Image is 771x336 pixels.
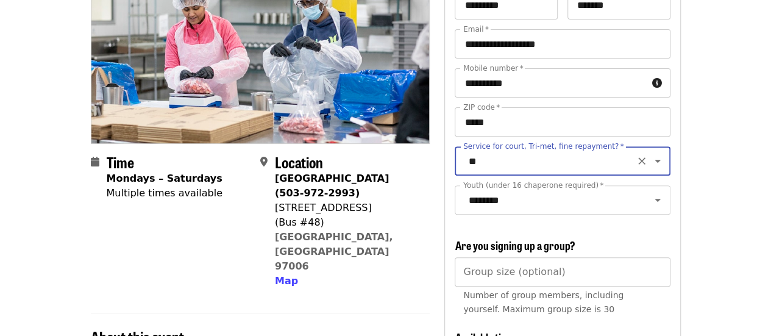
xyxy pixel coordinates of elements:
div: [STREET_ADDRESS] [275,201,420,215]
label: Mobile number [463,65,523,72]
span: Time [107,151,134,173]
input: ZIP code [455,107,670,137]
button: Clear [633,152,650,170]
i: map-marker-alt icon [260,156,268,168]
label: ZIP code [463,104,500,111]
label: Youth (under 16 chaperone required) [463,182,603,189]
input: Mobile number [455,68,647,98]
div: Multiple times available [107,186,222,201]
button: Open [649,191,666,209]
input: Email [455,29,670,59]
div: (Bus #48) [275,215,420,230]
input: [object Object] [455,257,670,287]
i: calendar icon [91,156,99,168]
span: Location [275,151,323,173]
span: Are you signing up a group? [455,237,575,253]
label: Service for court, Tri-met, fine repayment? [463,143,624,150]
strong: [GEOGRAPHIC_DATA] (503-972-2993) [275,173,389,199]
button: Open [649,152,666,170]
i: circle-info icon [652,77,662,89]
span: Number of group members, including yourself. Maximum group size is 30 [463,290,624,314]
label: Email [463,26,489,33]
span: Map [275,275,298,287]
a: [GEOGRAPHIC_DATA], [GEOGRAPHIC_DATA] 97006 [275,231,393,272]
button: Map [275,274,298,288]
strong: Mondays – Saturdays [107,173,222,184]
